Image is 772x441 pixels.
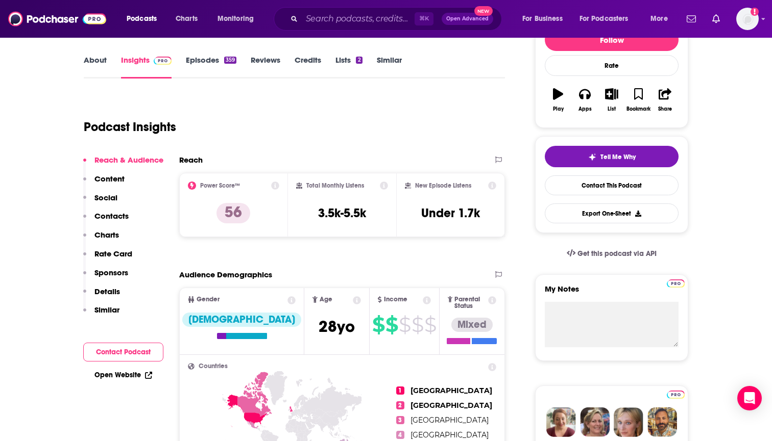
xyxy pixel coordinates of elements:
[84,119,176,135] h1: Podcast Insights
[667,389,685,399] a: Pro website
[736,8,759,30] button: Show profile menu
[83,174,125,193] button: Content
[451,318,493,332] div: Mixed
[200,182,240,189] h2: Power Score™
[94,193,117,202] p: Social
[186,55,236,79] a: Episodes359
[411,416,489,425] span: [GEOGRAPHIC_DATA]
[83,268,128,287] button: Sponsors
[667,391,685,399] img: Podchaser Pro
[454,296,486,309] span: Parental Status
[210,11,267,27] button: open menu
[182,313,301,327] div: [DEMOGRAPHIC_DATA]
[545,203,679,223] button: Export One-Sheet
[84,55,107,79] a: About
[545,284,679,302] label: My Notes
[708,10,724,28] a: Show notifications dropdown
[377,55,402,79] a: Similar
[8,9,106,29] img: Podchaser - Follow, Share and Rate Podcasts
[396,416,404,424] span: 3
[216,203,250,223] p: 56
[647,407,677,437] img: Jon Profile
[546,407,576,437] img: Sydney Profile
[474,6,493,16] span: New
[295,55,321,79] a: Credits
[179,270,272,279] h2: Audience Demographics
[545,55,679,76] div: Rate
[169,11,204,27] a: Charts
[318,205,366,221] h3: 3.5k-5.5k
[411,430,489,439] span: [GEOGRAPHIC_DATA]
[614,407,643,437] img: Jules Profile
[421,205,480,221] h3: Under 1.7k
[94,230,119,240] p: Charts
[412,317,423,333] span: $
[446,16,489,21] span: Open Advanced
[320,296,332,303] span: Age
[335,55,362,79] a: Lists2
[121,55,172,79] a: InsightsPodchaser Pro
[652,82,679,118] button: Share
[83,230,119,249] button: Charts
[643,11,681,27] button: open menu
[224,57,236,64] div: 359
[218,12,254,26] span: Monitoring
[658,106,672,112] div: Share
[600,153,636,161] span: Tell Me Why
[751,8,759,16] svg: Add a profile image
[83,193,117,212] button: Social
[396,401,404,409] span: 2
[94,287,120,296] p: Details
[306,182,364,189] h2: Total Monthly Listens
[127,12,157,26] span: Podcasts
[179,155,203,165] h2: Reach
[442,13,493,25] button: Open AdvancedNew
[545,175,679,195] a: Contact This Podcast
[83,287,120,305] button: Details
[385,317,398,333] span: $
[283,7,512,31] div: Search podcasts, credits, & more...
[522,12,563,26] span: For Business
[415,182,471,189] h2: New Episode Listens
[415,12,433,25] span: ⌘ K
[580,12,629,26] span: For Podcasters
[302,11,415,27] input: Search podcasts, credits, & more...
[119,11,170,27] button: open menu
[384,296,407,303] span: Income
[399,317,411,333] span: $
[667,279,685,288] img: Podchaser Pro
[411,401,492,410] span: [GEOGRAPHIC_DATA]
[424,317,436,333] span: $
[83,211,129,230] button: Contacts
[736,8,759,30] span: Logged in as alignPR
[650,12,668,26] span: More
[94,174,125,184] p: Content
[176,12,198,26] span: Charts
[372,317,384,333] span: $
[683,10,700,28] a: Show notifications dropdown
[545,29,679,51] button: Follow
[83,155,163,174] button: Reach & Audience
[545,146,679,167] button: tell me why sparkleTell Me Why
[94,211,129,221] p: Contacts
[94,305,119,315] p: Similar
[580,407,610,437] img: Barbara Profile
[625,82,652,118] button: Bookmark
[251,55,280,79] a: Reviews
[94,268,128,277] p: Sponsors
[94,371,152,379] a: Open Website
[396,386,404,395] span: 1
[94,155,163,165] p: Reach & Audience
[553,106,564,112] div: Play
[199,363,228,370] span: Countries
[598,82,625,118] button: List
[577,249,657,258] span: Get this podcast via API
[396,431,404,439] span: 4
[83,249,132,268] button: Rate Card
[411,386,492,395] span: [GEOGRAPHIC_DATA]
[571,82,598,118] button: Apps
[588,153,596,161] img: tell me why sparkle
[573,11,643,27] button: open menu
[545,82,571,118] button: Play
